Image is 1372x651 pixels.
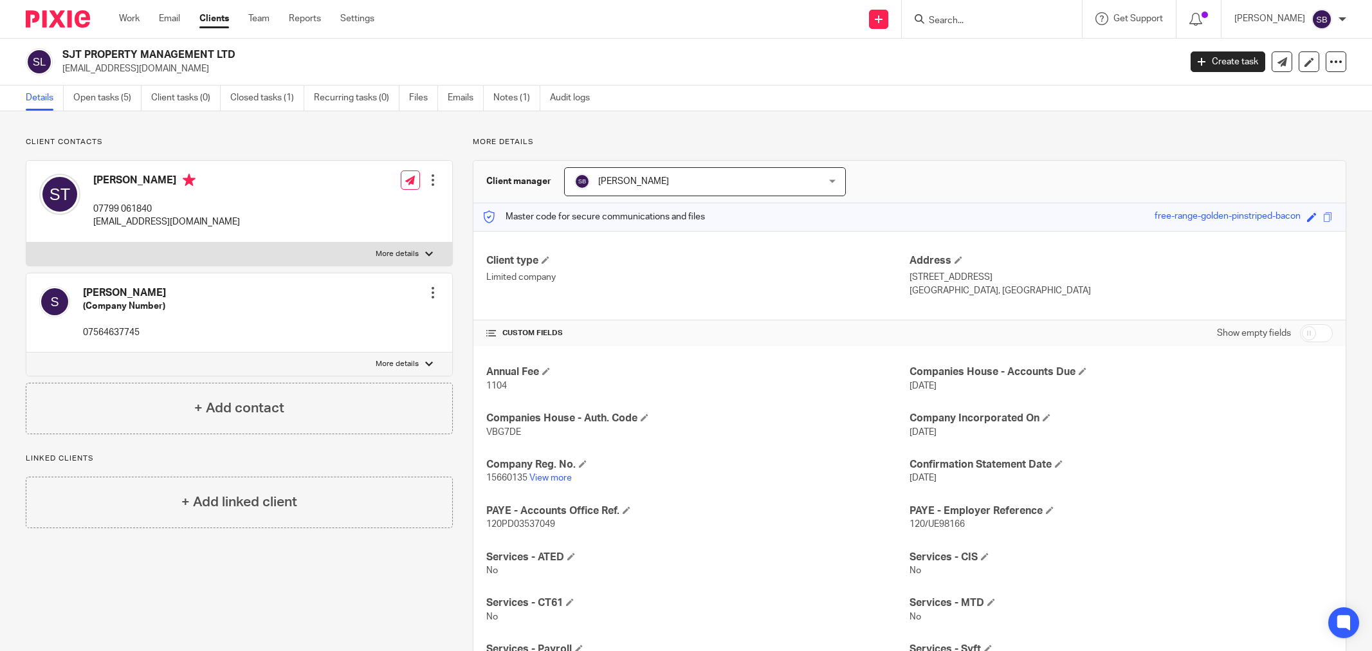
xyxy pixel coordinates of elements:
[529,473,572,482] a: View more
[910,254,1333,268] h4: Address
[910,284,1333,297] p: [GEOGRAPHIC_DATA], [GEOGRAPHIC_DATA]
[910,612,921,621] span: No
[486,566,498,575] span: No
[183,174,196,187] i: Primary
[910,458,1333,472] h4: Confirmation Statement Date
[493,86,540,111] a: Notes (1)
[340,12,374,25] a: Settings
[93,203,240,215] p: 07799 061840
[486,428,521,437] span: VBG7DE
[910,271,1333,284] p: [STREET_ADDRESS]
[910,412,1333,425] h4: Company Incorporated On
[26,86,64,111] a: Details
[194,398,284,418] h4: + Add contact
[83,300,166,313] h5: (Company Number)
[486,412,910,425] h4: Companies House - Auth. Code
[486,175,551,188] h3: Client manager
[910,365,1333,379] h4: Companies House - Accounts Due
[181,492,297,512] h4: + Add linked client
[62,48,949,62] h2: SJT PROPERTY MANAGEMENT LTD
[598,177,669,186] span: [PERSON_NAME]
[93,174,240,190] h4: [PERSON_NAME]
[910,566,921,575] span: No
[93,215,240,228] p: [EMAIL_ADDRESS][DOMAIN_NAME]
[26,10,90,28] img: Pixie
[409,86,438,111] a: Files
[199,12,229,25] a: Clients
[248,12,270,25] a: Team
[486,551,910,564] h4: Services - ATED
[1191,51,1265,72] a: Create task
[1217,327,1291,340] label: Show empty fields
[473,137,1346,147] p: More details
[376,249,419,259] p: More details
[26,48,53,75] img: svg%3E
[550,86,599,111] a: Audit logs
[1234,12,1305,25] p: [PERSON_NAME]
[910,520,965,529] span: 120/UE98166
[119,12,140,25] a: Work
[448,86,484,111] a: Emails
[62,62,1171,75] p: [EMAIL_ADDRESS][DOMAIN_NAME]
[1113,14,1163,23] span: Get Support
[486,504,910,518] h4: PAYE - Accounts Office Ref.
[486,612,498,621] span: No
[289,12,321,25] a: Reports
[151,86,221,111] a: Client tasks (0)
[376,359,419,369] p: More details
[486,328,910,338] h4: CUSTOM FIELDS
[910,504,1333,518] h4: PAYE - Employer Reference
[910,596,1333,610] h4: Services - MTD
[230,86,304,111] a: Closed tasks (1)
[910,473,937,482] span: [DATE]
[73,86,142,111] a: Open tasks (5)
[486,596,910,610] h4: Services - CT61
[1155,210,1301,225] div: free-range-golden-pinstriped-bacon
[910,428,937,437] span: [DATE]
[26,454,453,464] p: Linked clients
[928,15,1043,27] input: Search
[910,381,937,390] span: [DATE]
[83,286,166,300] h4: [PERSON_NAME]
[26,137,453,147] p: Client contacts
[159,12,180,25] a: Email
[486,473,527,482] span: 15660135
[910,551,1333,564] h4: Services - CIS
[1312,9,1332,30] img: svg%3E
[486,271,910,284] p: Limited company
[83,326,166,339] p: 07564637745
[486,458,910,472] h4: Company Reg. No.
[314,86,399,111] a: Recurring tasks (0)
[486,381,507,390] span: 1104
[483,210,705,223] p: Master code for secure communications and files
[486,520,555,529] span: 120PD03537049
[39,286,70,317] img: svg%3E
[574,174,590,189] img: svg%3E
[39,174,80,215] img: svg%3E
[486,365,910,379] h4: Annual Fee
[486,254,910,268] h4: Client type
